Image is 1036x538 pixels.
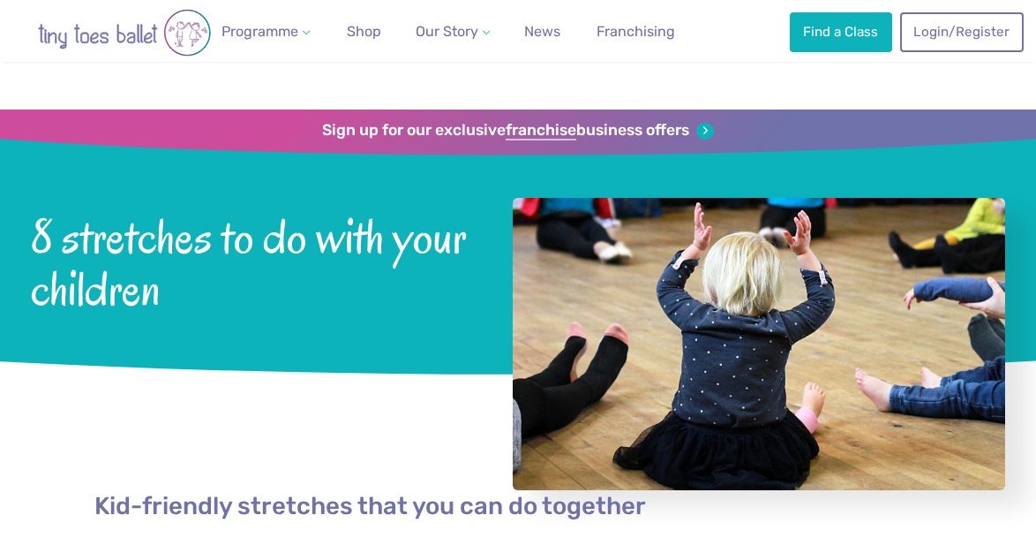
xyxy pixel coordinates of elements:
strong: franchise [506,121,576,140]
a: Find a Class [790,12,892,51]
span: News [524,23,560,40]
span: Shop [347,23,381,40]
a: Shop [340,14,388,49]
span: Programme [221,23,298,40]
span: Franchising [597,23,675,40]
img: tiny toes ballet [19,9,230,57]
span: 8 stretches to do with your children [31,206,469,314]
a: Our Story [409,14,497,49]
a: News [517,14,567,49]
a: Programme [214,14,317,49]
a: Login/Register [900,12,1024,51]
a: Sign up for our exclusivefranchisebusiness offers [322,121,713,140]
a: Franchising [589,14,682,49]
span: Our Story [416,23,478,40]
h2: Kid-friendly stretches that you can do together [94,491,942,521]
